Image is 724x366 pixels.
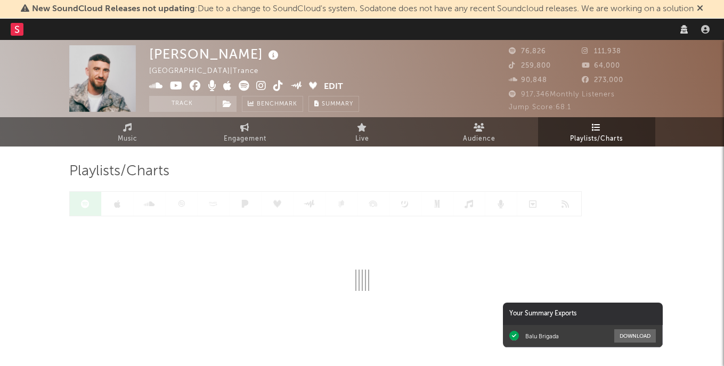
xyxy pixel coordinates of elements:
[308,96,359,112] button: Summary
[224,133,266,145] span: Engagement
[304,117,421,147] a: Live
[149,65,271,78] div: [GEOGRAPHIC_DATA] | Trance
[32,5,694,13] span: : Due to a change to SoundCloud's system, Sodatone does not have any recent Soundcloud releases. ...
[509,91,615,98] span: 917,346 Monthly Listeners
[509,77,547,84] span: 90,848
[242,96,303,112] a: Benchmark
[614,329,656,343] button: Download
[322,101,353,107] span: Summary
[355,133,369,145] span: Live
[582,77,623,84] span: 273,000
[582,48,621,55] span: 111,938
[32,5,195,13] span: New SoundCloud Releases not updating
[509,48,546,55] span: 76,826
[421,117,538,147] a: Audience
[118,133,137,145] span: Music
[570,133,623,145] span: Playlists/Charts
[463,133,495,145] span: Audience
[149,45,281,63] div: [PERSON_NAME]
[697,5,703,13] span: Dismiss
[503,303,663,325] div: Your Summary Exports
[509,104,571,111] span: Jump Score: 68.1
[69,117,186,147] a: Music
[509,62,551,69] span: 259,800
[525,332,559,340] div: Balu Brigada
[324,80,343,94] button: Edit
[149,96,216,112] button: Track
[582,62,620,69] span: 64,000
[186,117,304,147] a: Engagement
[538,117,655,147] a: Playlists/Charts
[257,98,297,111] span: Benchmark
[69,165,169,178] span: Playlists/Charts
